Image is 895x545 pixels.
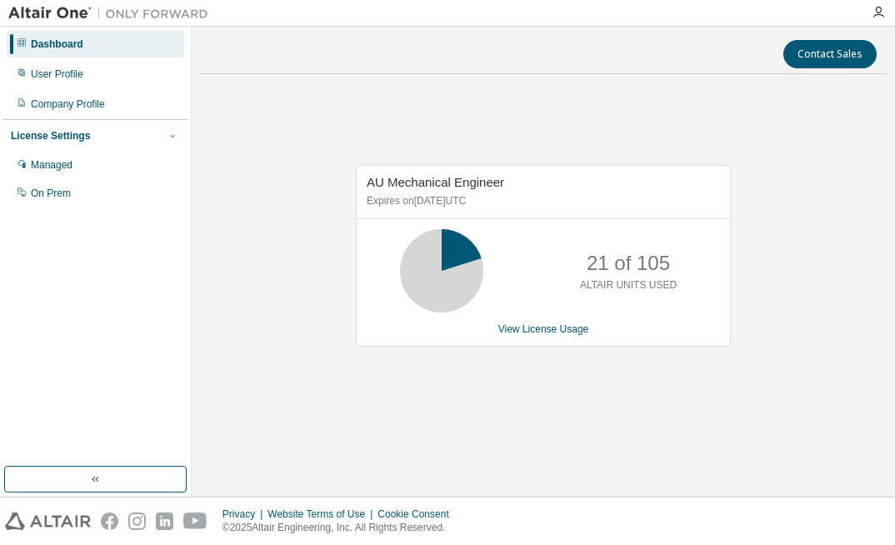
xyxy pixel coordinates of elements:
p: 21 of 105 [587,249,670,277]
button: Contact Sales [783,40,877,68]
img: Altair One [8,5,217,22]
div: License Settings [11,129,90,142]
img: linkedin.svg [156,512,173,530]
p: © 2025 Altair Engineering, Inc. All Rights Reserved. [222,521,459,535]
div: User Profile [31,67,83,81]
img: youtube.svg [183,512,207,530]
div: Website Terms of Use [267,507,377,521]
a: View License Usage [498,323,589,335]
span: AU Mechanical Engineer [367,175,504,189]
img: altair_logo.svg [5,512,91,530]
p: Expires on [DATE] UTC [367,194,716,208]
div: Cookie Consent [377,507,458,521]
div: Managed [31,158,72,172]
img: facebook.svg [101,512,118,530]
div: Company Profile [31,97,105,111]
div: Dashboard [31,37,83,51]
img: instagram.svg [128,512,146,530]
div: On Prem [31,187,71,200]
div: Privacy [222,507,267,521]
p: ALTAIR UNITS USED [580,278,677,292]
